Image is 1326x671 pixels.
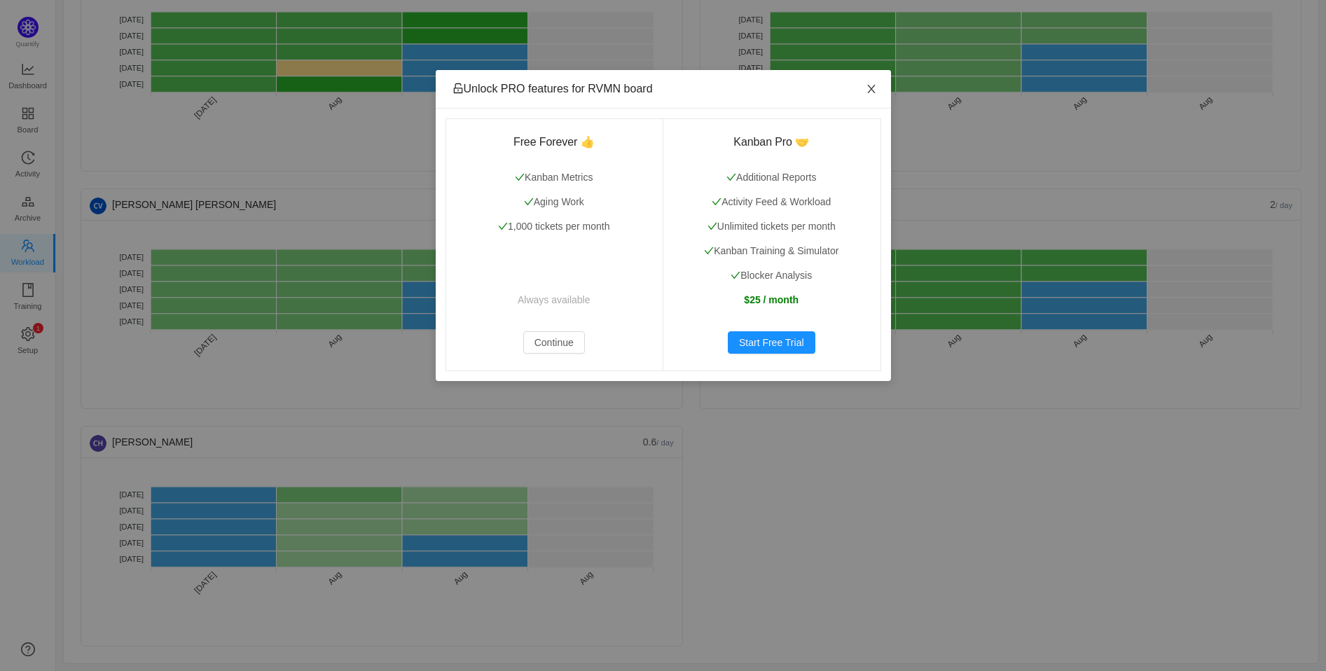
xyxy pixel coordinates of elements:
[731,270,740,280] i: icon: check
[462,170,647,185] p: Kanban Metrics
[453,83,653,95] span: Unlock PRO features for RVMN board
[462,195,647,209] p: Aging Work
[498,221,610,232] span: 1,000 tickets per month
[515,172,525,182] i: icon: check
[679,195,864,209] p: Activity Feed & Workload
[866,83,877,95] i: icon: close
[704,246,714,256] i: icon: check
[679,135,864,149] h3: Kanban Pro 🤝
[852,70,891,109] button: Close
[679,268,864,283] p: Blocker Analysis
[524,197,534,207] i: icon: check
[679,219,864,234] p: Unlimited tickets per month
[712,197,721,207] i: icon: check
[462,293,647,307] p: Always available
[728,331,815,354] button: Start Free Trial
[679,170,864,185] p: Additional Reports
[498,221,508,231] i: icon: check
[453,83,464,94] i: icon: unlock
[462,135,647,149] h3: Free Forever 👍
[679,244,864,258] p: Kanban Training & Simulator
[744,294,799,305] strong: $25 / month
[523,331,585,354] button: Continue
[707,221,717,231] i: icon: check
[726,172,736,182] i: icon: check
